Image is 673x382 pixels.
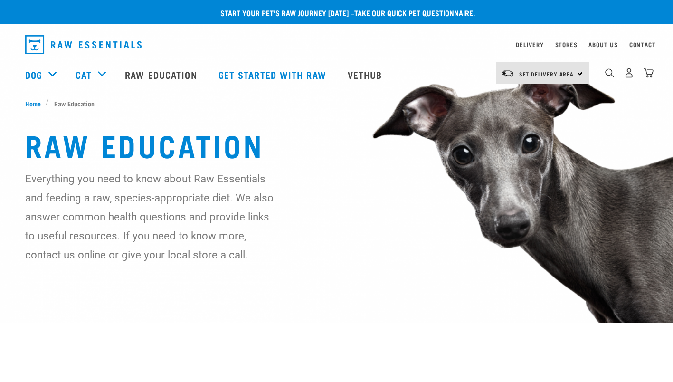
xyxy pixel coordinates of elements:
[76,67,92,82] a: Cat
[519,72,574,76] span: Set Delivery Area
[555,43,578,46] a: Stores
[354,10,475,15] a: take our quick pet questionnaire.
[624,68,634,78] img: user.png
[25,98,41,108] span: Home
[25,169,275,264] p: Everything you need to know about Raw Essentials and feeding a raw, species-appropriate diet. We ...
[25,35,142,54] img: Raw Essentials Logo
[115,56,209,94] a: Raw Education
[25,127,648,162] h1: Raw Education
[644,68,654,78] img: home-icon@2x.png
[629,43,656,46] a: Contact
[338,56,394,94] a: Vethub
[516,43,543,46] a: Delivery
[25,98,46,108] a: Home
[209,56,338,94] a: Get started with Raw
[605,68,614,77] img: home-icon-1@2x.png
[25,67,42,82] a: Dog
[502,69,514,77] img: van-moving.png
[25,98,648,108] nav: breadcrumbs
[588,43,617,46] a: About Us
[18,31,656,58] nav: dropdown navigation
